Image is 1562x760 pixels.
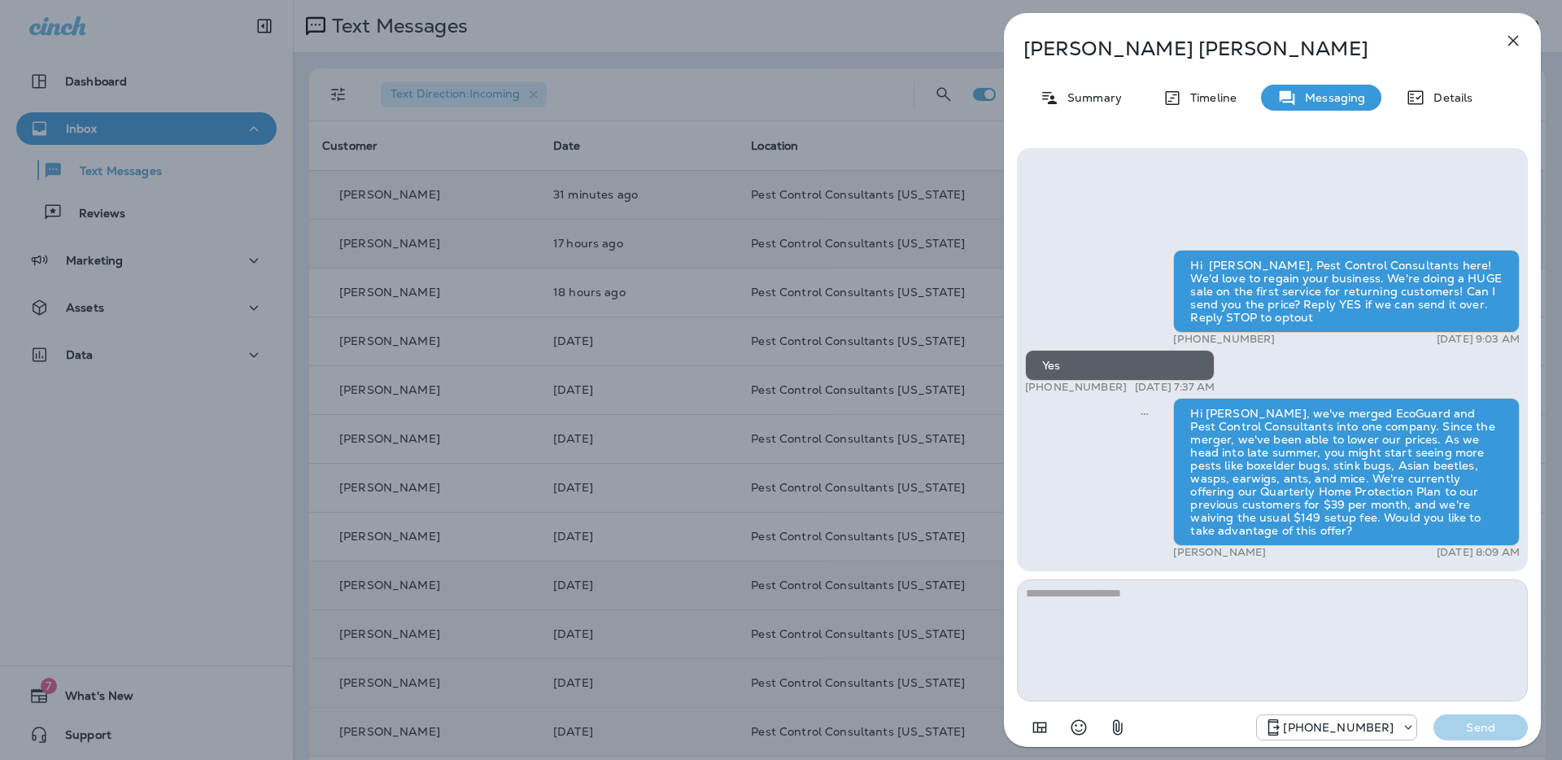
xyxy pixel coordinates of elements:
div: +1 (815) 998-9676 [1257,718,1416,737]
p: [PHONE_NUMBER] [1025,381,1127,394]
button: Select an emoji [1062,711,1095,744]
div: Yes [1025,350,1215,381]
div: Hi [PERSON_NAME], Pest Control Consultants here! We'd love to regain your business. We're doing a... [1173,250,1520,333]
p: [PHONE_NUMBER] [1283,721,1394,734]
span: Sent [1141,405,1149,420]
p: [DATE] 9:03 AM [1437,333,1520,346]
p: Messaging [1297,91,1365,104]
p: [DATE] 8:09 AM [1437,546,1520,559]
p: Details [1425,91,1473,104]
p: Summary [1059,91,1122,104]
div: Hi [PERSON_NAME], we've merged EcoGuard and Pest Control Consultants into one company. Since the ... [1173,398,1520,546]
p: [PERSON_NAME] [PERSON_NAME] [1023,37,1468,60]
button: Add in a premade template [1023,711,1056,744]
p: [PERSON_NAME] [1173,546,1266,559]
p: [DATE] 7:37 AM [1135,381,1215,394]
p: Timeline [1182,91,1237,104]
p: [PHONE_NUMBER] [1173,333,1275,346]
